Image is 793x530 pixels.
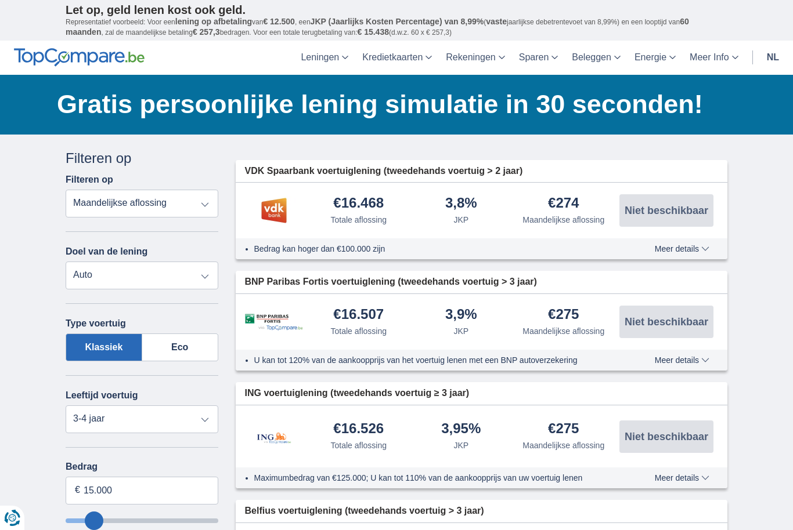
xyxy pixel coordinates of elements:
[760,41,786,75] a: nl
[311,17,484,26] span: JKP (Jaarlijks Kosten Percentage) van 8,99%
[245,387,470,400] span: ING voertuiglening (tweedehands voertuig ≥ 3 jaar)
[175,17,252,26] span: lening op afbetaling
[245,275,537,289] span: BNP Paribas Fortis voertuiglening (tweedehands voertuig > 3 jaar)
[254,354,612,366] li: U kan tot 120% van de aankoopprijs van het voertuig lenen met een BNP autoverzekering
[66,148,218,168] div: Filteren op
[66,17,689,37] span: 60 maanden
[14,48,145,67] img: TopCompare
[330,325,387,337] div: Totale aflossing
[294,41,355,75] a: Leningen
[548,196,579,212] div: €274
[565,41,628,75] a: Beleggen
[522,440,604,451] div: Maandelijkse aflossing
[646,473,718,482] button: Meer details
[646,244,718,253] button: Meer details
[333,307,384,323] div: €16.507
[245,417,303,456] img: product.pl.alt ING
[548,422,579,437] div: €275
[619,306,713,338] button: Niet beschikbaar
[453,214,468,226] div: JKP
[445,307,477,323] div: 3,9%
[512,41,565,75] a: Sparen
[245,314,303,331] img: product.pl.alt BNP Paribas Fortis
[619,194,713,227] button: Niet beschikbaar
[75,484,80,497] span: €
[619,420,713,453] button: Niet beschikbaar
[333,196,384,212] div: €16.468
[441,422,481,437] div: 3,95%
[445,196,477,212] div: 3,8%
[486,17,507,26] span: vaste
[245,165,523,178] span: VDK Spaarbank voertuiglening (tweedehands voertuig > 2 jaar)
[66,333,142,361] label: Klassiek
[655,474,709,482] span: Meer details
[66,318,126,329] label: Type voertuig
[453,440,468,451] div: JKP
[548,307,579,323] div: €275
[330,440,387,451] div: Totale aflossing
[625,317,708,327] span: Niet beschikbaar
[193,27,220,37] span: € 257,3
[628,41,683,75] a: Energie
[522,214,604,226] div: Maandelijkse aflossing
[330,214,387,226] div: Totale aflossing
[655,356,709,364] span: Meer details
[355,41,439,75] a: Kredietkaarten
[66,246,147,257] label: Doel van de lening
[66,518,218,523] input: wantToBorrow
[254,472,612,484] li: Maximumbedrag van €125.000; U kan tot 110% van de aankoopprijs van uw voertuig lenen
[254,243,612,255] li: Bedrag kan hoger dan €100.000 zijn
[245,196,303,225] img: product.pl.alt VDK bank
[66,175,113,185] label: Filteren op
[625,431,708,442] span: Niet beschikbaar
[357,27,389,37] span: € 15.438
[66,462,218,472] label: Bedrag
[66,3,727,17] p: Let op, geld lenen kost ook geld.
[333,422,384,437] div: €16.526
[439,41,511,75] a: Rekeningen
[66,390,138,401] label: Leeftijd voertuig
[683,41,745,75] a: Meer Info
[57,86,727,122] h1: Gratis persoonlijke lening simulatie in 30 seconden!
[453,325,468,337] div: JKP
[263,17,295,26] span: € 12.500
[245,504,484,518] span: Belfius voertuiglening (tweedehands voertuig > 3 jaar)
[142,333,218,361] label: Eco
[522,325,604,337] div: Maandelijkse aflossing
[66,17,727,38] p: Representatief voorbeeld: Voor een van , een ( jaarlijkse debetrentevoet van 8,99%) en een loopti...
[646,355,718,365] button: Meer details
[655,245,709,253] span: Meer details
[625,205,708,216] span: Niet beschikbaar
